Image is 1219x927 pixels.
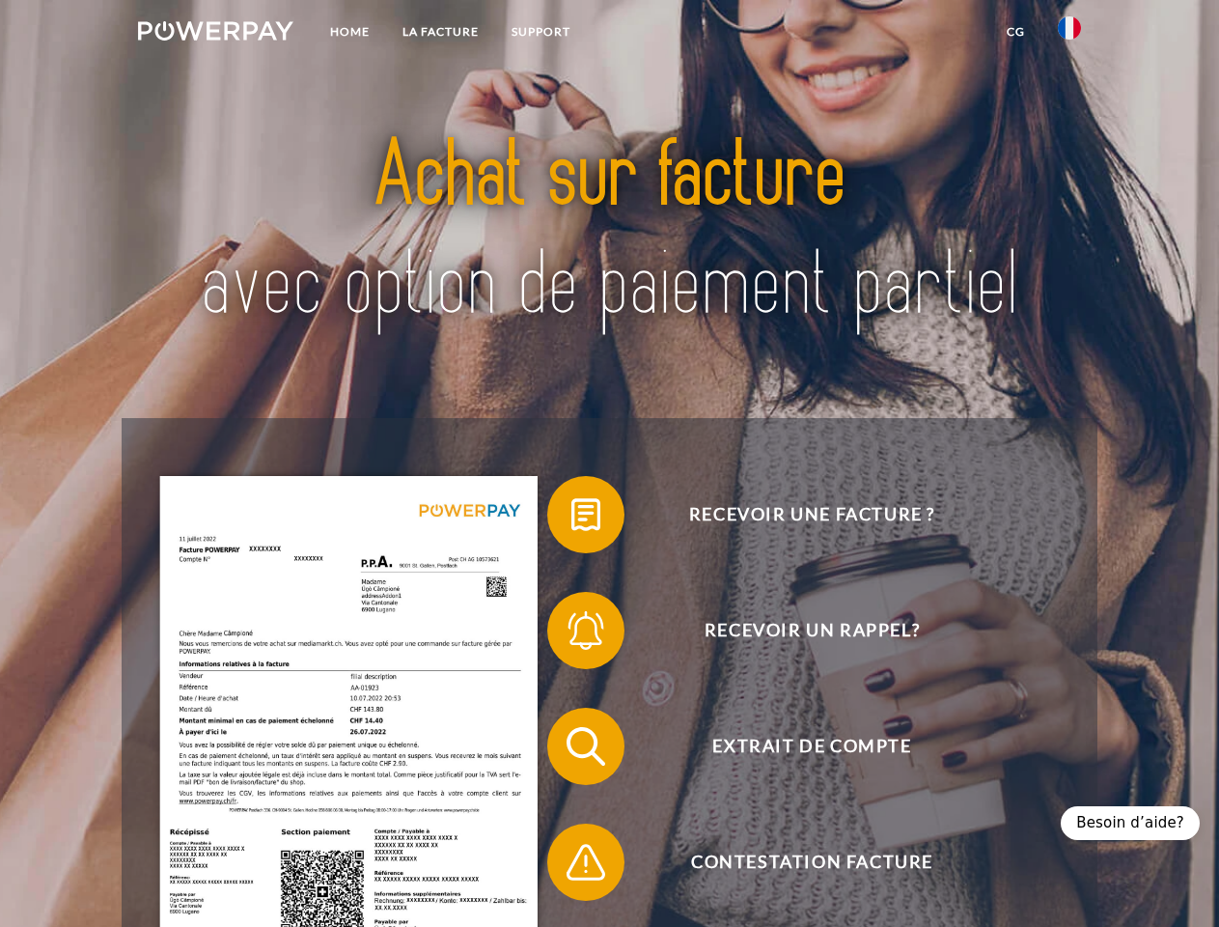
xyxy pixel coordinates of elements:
button: Recevoir un rappel? [547,592,1049,669]
img: fr [1058,16,1081,40]
a: Support [495,14,587,49]
div: Besoin d’aide? [1061,806,1200,840]
a: CG [990,14,1041,49]
img: logo-powerpay-white.svg [138,21,293,41]
img: qb_bell.svg [562,606,610,655]
span: Recevoir une facture ? [575,476,1048,553]
a: Home [314,14,386,49]
a: LA FACTURE [386,14,495,49]
img: qb_warning.svg [562,838,610,886]
button: Contestation Facture [547,824,1049,901]
img: title-powerpay_fr.svg [184,93,1035,370]
span: Contestation Facture [575,824,1048,901]
span: Extrait de compte [575,708,1048,785]
img: qb_search.svg [562,722,610,771]
img: qb_bill.svg [562,491,610,539]
button: Recevoir une facture ? [547,476,1049,553]
span: Recevoir un rappel? [575,592,1048,669]
button: Extrait de compte [547,708,1049,785]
